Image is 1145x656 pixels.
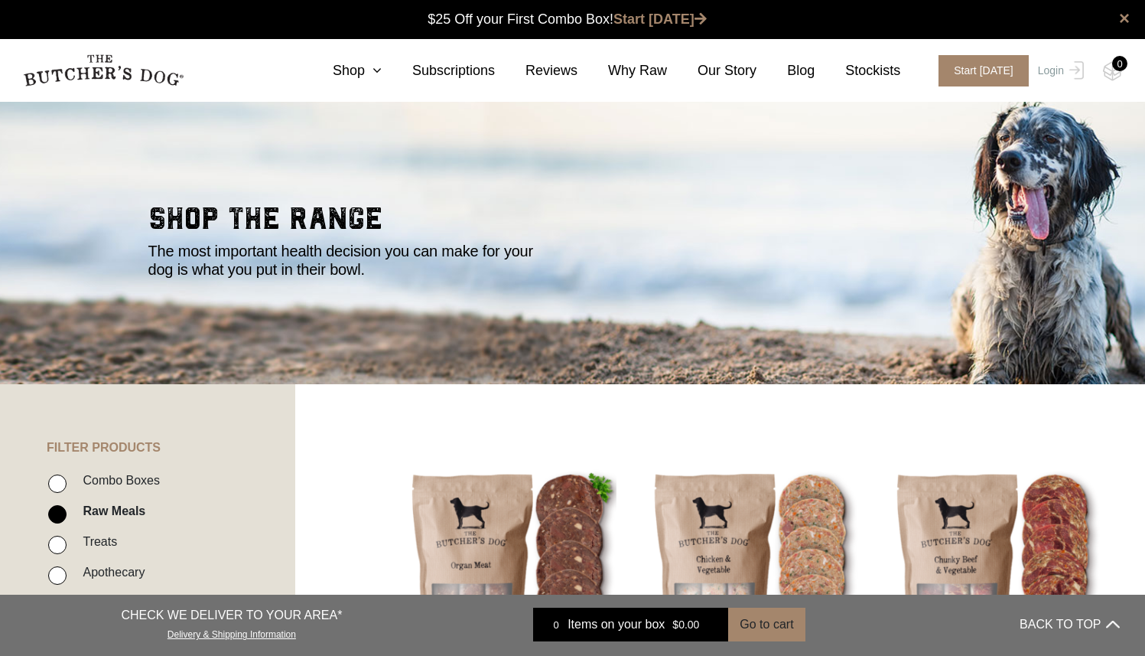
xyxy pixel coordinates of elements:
a: Subscriptions [382,60,495,81]
a: Start [DATE] [923,55,1034,86]
a: Our Story [667,60,756,81]
label: Treats [75,531,117,552]
label: Raw Meals [75,501,145,521]
a: Why Raw [577,60,667,81]
p: The most important health decision you can make for your dog is what you put in their bowl. [148,242,554,279]
a: Shop [302,60,382,81]
h2: shop the range [148,204,997,242]
div: 0 [545,617,568,632]
a: Login [1034,55,1084,86]
a: Start [DATE] [613,11,707,27]
span: Items on your box [568,615,665,634]
a: Reviews [495,60,577,81]
label: Gifts [75,592,108,613]
span: Start [DATE] [938,55,1029,86]
a: Blog [756,60,815,81]
bdi: 0.00 [672,618,699,631]
a: Delivery & Shipping Information [168,625,296,640]
a: Stockists [815,60,900,81]
img: TBD_Cart-Empty.png [1103,61,1122,81]
span: $ [672,618,678,631]
button: BACK TO TOP [1020,606,1119,643]
button: Go to cart [728,608,805,641]
label: Apothecary [75,562,145,583]
label: Combo Boxes [75,470,160,491]
div: 0 [1112,56,1127,71]
a: 0 Items on your box $0.00 [533,608,728,641]
p: CHECK WE DELIVER TO YOUR AREA* [121,606,342,625]
a: close [1119,9,1130,28]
